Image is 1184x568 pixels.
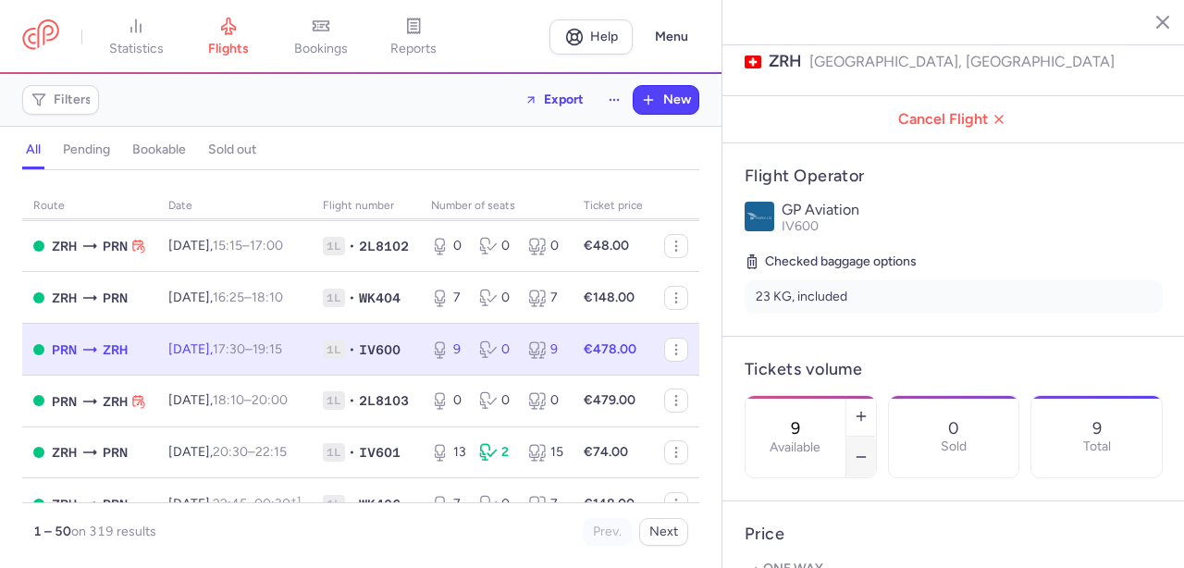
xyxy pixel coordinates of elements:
div: 7 [431,495,464,513]
span: on 319 results [71,524,156,539]
p: 0 [948,419,959,438]
span: 2L8103 [359,391,409,410]
time: 00:30 [254,496,301,512]
span: IV601 [359,443,401,462]
span: • [349,289,355,307]
h4: bookable [132,142,186,158]
span: statistics [109,41,164,57]
span: [DATE], [168,496,301,512]
p: GP Aviation [782,202,1163,218]
span: ZRH [52,494,77,514]
span: IV600 [359,340,401,359]
span: 1L [323,289,345,307]
span: flights [208,41,249,57]
p: 9 [1092,419,1102,438]
time: 16:25 [213,290,244,305]
span: [DATE], [168,238,283,253]
time: 20:00 [252,392,288,408]
span: ZRH [103,391,128,412]
span: 1L [323,495,345,513]
th: date [157,192,312,220]
strong: €479.00 [584,392,635,408]
div: 0 [479,237,512,255]
button: Filters [23,86,98,114]
div: 7 [431,289,464,307]
span: 1L [323,237,345,255]
a: flights [182,17,275,57]
strong: €48.00 [584,238,629,253]
span: • [349,237,355,255]
strong: €74.00 [584,444,628,460]
h4: sold out [208,142,256,158]
time: 15:15 [213,238,242,253]
button: New [634,86,698,114]
span: ZRH [52,442,77,463]
span: bookings [294,41,348,57]
button: Menu [644,19,699,55]
div: 7 [528,495,561,513]
span: IV600 [782,218,819,234]
button: Prev. [583,518,632,546]
a: statistics [90,17,182,57]
span: – [213,444,287,460]
h4: pending [63,142,110,158]
strong: €148.00 [584,496,635,512]
label: Available [770,440,820,455]
span: WK404 [359,289,401,307]
span: – [213,392,288,408]
time: 18:10 [252,290,283,305]
th: number of seats [420,192,573,220]
div: 15 [528,443,561,462]
sup: +1 [290,494,301,506]
div: 9 [528,340,561,359]
span: WK406 [359,495,401,513]
div: 0 [528,237,561,255]
span: • [349,443,355,462]
span: [DATE], [168,341,282,357]
th: route [22,192,157,220]
span: – [213,341,282,357]
strong: 1 – 50 [33,524,71,539]
span: ZRH [103,340,128,360]
span: Cancel Flight [737,111,1170,128]
time: 19:15 [253,341,282,357]
time: 17:00 [250,238,283,253]
a: reports [367,17,460,57]
div: 0 [479,391,512,410]
button: Next [639,518,688,546]
strong: €478.00 [584,341,636,357]
time: 22:15 [255,444,287,460]
span: • [349,391,355,410]
span: 2L8102 [359,237,409,255]
th: Flight number [312,192,420,220]
h4: all [26,142,41,158]
h4: Price [745,524,1163,545]
span: Export [544,93,584,106]
div: 2 [479,443,512,462]
li: 23 KG, included [745,280,1163,314]
span: [GEOGRAPHIC_DATA], [GEOGRAPHIC_DATA] [809,50,1115,73]
span: [DATE], [168,290,283,305]
span: • [349,495,355,513]
span: 1L [323,391,345,410]
span: – [213,290,283,305]
a: bookings [275,17,367,57]
p: Sold [941,439,967,454]
strong: €148.00 [584,290,635,305]
div: 0 [479,340,512,359]
span: – [213,496,301,512]
h5: Checked baggage options [745,251,1163,273]
time: 18:10 [213,392,244,408]
div: 0 [479,289,512,307]
div: 7 [528,289,561,307]
span: PRN [103,288,128,308]
span: Help [590,30,618,43]
div: 0 [431,237,464,255]
span: PRN [103,494,128,514]
time: 22:45 [213,496,247,512]
h4: Flight Operator [745,166,1163,187]
a: Help [549,19,633,55]
span: 1L [323,340,345,359]
span: New [663,93,691,107]
span: PRN [103,442,128,463]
